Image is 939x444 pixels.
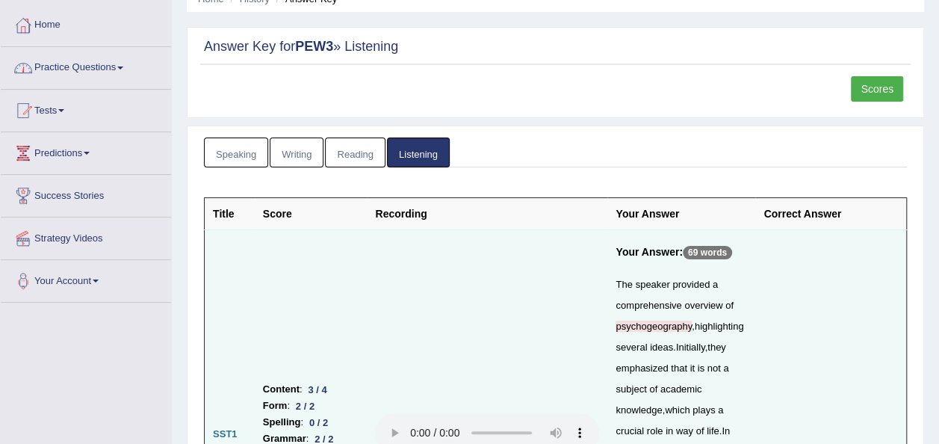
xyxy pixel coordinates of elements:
[616,300,681,311] span: comprehensive
[616,404,662,416] span: knowledge
[695,425,704,437] span: of
[1,218,171,255] a: Strategy Videos
[263,381,359,398] li: :
[1,47,171,84] a: Practice Questions
[303,382,333,398] div: 3 / 4
[647,425,663,437] span: role
[1,132,171,170] a: Predictions
[607,198,755,230] th: Your Answer
[1,4,171,42] a: Home
[689,363,695,374] span: it
[204,138,268,168] a: Speaking
[263,414,301,431] b: Spelling
[616,425,644,437] span: crucial
[1,260,171,297] a: Your Account
[616,246,682,258] b: Your Answer:
[204,40,907,55] h2: Answer Key for » Listening
[616,363,668,374] span: emphasized
[666,425,673,437] span: in
[616,321,692,332] span: Possible spelling mistake found.
[213,428,238,440] b: SST1
[671,363,687,374] span: that
[723,363,728,374] span: a
[725,300,734,311] span: of
[676,425,693,437] span: way
[263,398,288,414] b: Form
[290,398,320,414] div: 2 / 2
[692,404,715,416] span: plays
[649,383,657,395] span: of
[698,363,704,374] span: is
[263,381,300,398] b: Content
[684,300,722,311] span: overview
[660,383,702,395] span: academic
[325,138,385,168] a: Reading
[672,279,710,290] span: provided
[707,363,721,374] span: not
[303,415,334,431] div: 0 / 2
[755,198,906,230] th: Correct Answer
[263,398,359,414] li: :
[616,279,632,290] span: The
[255,198,368,230] th: Score
[707,342,726,353] span: they
[1,175,171,212] a: Success Stories
[616,383,646,395] span: subject
[718,404,723,416] span: a
[665,404,689,416] span: which
[695,321,744,332] span: highlighting
[635,279,669,290] span: speaker
[367,198,607,230] th: Recording
[616,342,647,353] span: several
[683,246,732,259] p: 69 words
[650,342,673,353] span: ideas
[707,425,719,437] span: life
[295,39,333,54] strong: PEW3
[676,342,705,353] span: Initially
[1,90,171,127] a: Tests
[263,414,359,431] li: :
[270,138,323,168] a: Writing
[205,198,255,230] th: Title
[722,425,730,437] span: In
[851,76,903,102] a: Scores
[713,279,718,290] span: a
[387,138,450,168] a: Listening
